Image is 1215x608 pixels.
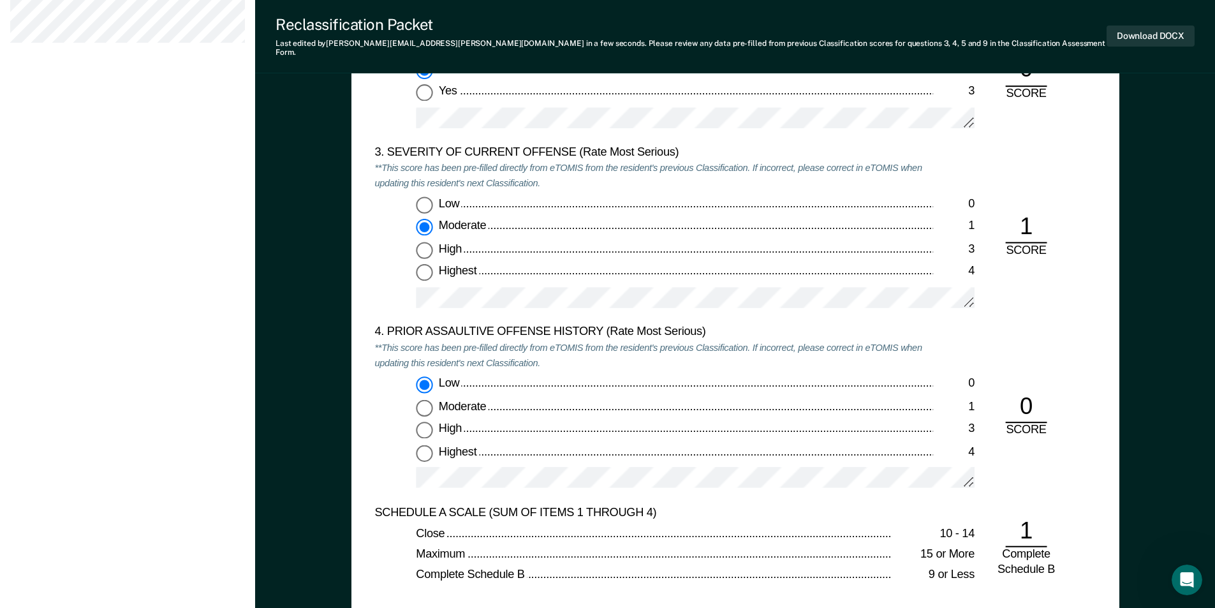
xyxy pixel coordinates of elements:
[416,376,432,393] input: Low0
[933,196,975,212] div: 0
[1005,516,1047,547] div: 1
[416,85,432,101] input: Yes3
[374,145,933,161] div: 3. SEVERITY OF CURRENT OFFENSE (Rate Most Serious)
[933,422,975,437] div: 3
[933,219,975,234] div: 1
[438,85,459,98] span: Yes
[416,568,527,581] span: Complete Schedule B
[276,39,1107,57] div: Last edited by [PERSON_NAME][EMAIL_ADDRESS][PERSON_NAME][DOMAIN_NAME] . Please review any data pr...
[438,219,488,232] span: Moderate
[416,547,467,560] span: Maximum
[416,422,432,438] input: High3
[416,62,432,78] input: No0
[276,15,1107,34] div: Reclassification Packet
[1005,212,1047,243] div: 1
[416,219,432,235] input: Moderate1
[1005,392,1047,423] div: 0
[374,505,933,521] div: SCHEDULE A SCALE (SUM OF ITEMS 1 THROUGH 4)
[933,264,975,279] div: 4
[416,399,432,415] input: Moderate1
[933,242,975,257] div: 3
[892,526,975,541] div: 10 - 14
[933,85,975,100] div: 3
[438,444,478,457] span: Highest
[995,547,1057,577] div: Complete Schedule B
[892,547,975,562] div: 15 or More
[438,196,461,209] span: Low
[892,568,975,583] div: 9 or Less
[933,62,975,77] div: 0
[438,264,478,277] span: Highest
[586,39,645,48] span: in a few seconds
[438,62,455,75] span: No
[1107,26,1195,47] button: Download DOCX
[995,244,1057,259] div: SCORE
[995,86,1057,101] div: SCORE
[1172,565,1202,595] iframe: Intercom live chat
[416,196,432,213] input: Low0
[933,399,975,414] div: 1
[374,341,922,368] em: **This score has been pre-filled directly from eTOMIS from the resident's previous Classification...
[438,422,464,434] span: High
[933,444,975,459] div: 4
[438,242,464,255] span: High
[416,526,447,538] span: Close
[438,399,488,412] span: Moderate
[374,161,922,188] em: **This score has been pre-filled directly from eTOMIS from the resident's previous Classification...
[374,325,933,341] div: 4. PRIOR ASSAULTIVE OFFENSE HISTORY (Rate Most Serious)
[995,423,1057,438] div: SCORE
[933,376,975,392] div: 0
[416,264,432,281] input: Highest4
[416,444,432,461] input: Highest4
[416,242,432,258] input: High3
[438,376,461,389] span: Low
